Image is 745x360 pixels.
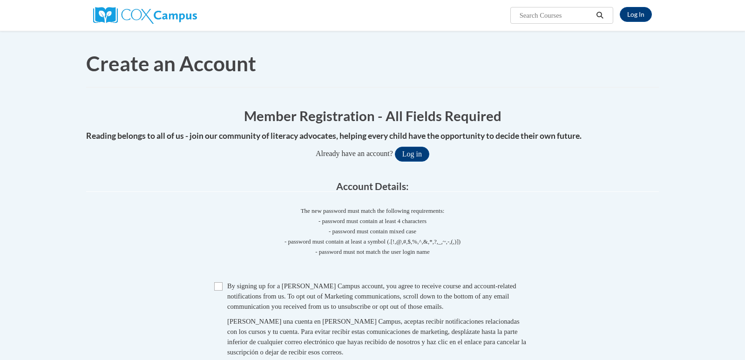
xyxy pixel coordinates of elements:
span: - password must contain at least 4 characters - password must contain mixed case - password must ... [86,216,659,257]
h4: Reading belongs to all of us - join our community of literacy advocates, helping every child have... [86,130,659,142]
span: Create an Account [86,51,256,75]
span: By signing up for a [PERSON_NAME] Campus account, you agree to receive course and account-related... [227,282,516,310]
i:  [596,12,604,19]
button: Log in [395,147,429,162]
span: The new password must match the following requirements: [301,207,445,214]
img: Cox Campus [93,7,197,24]
span: Account Details: [336,180,409,192]
span: [PERSON_NAME] una cuenta en [PERSON_NAME] Campus, aceptas recibir notificaciones relacionadas con... [227,318,526,356]
span: Already have an account? [316,149,393,157]
a: Log In [620,7,652,22]
a: Cox Campus [93,11,197,19]
button: Search [593,10,607,21]
h1: Member Registration - All Fields Required [86,106,659,125]
input: Search Courses [519,10,593,21]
